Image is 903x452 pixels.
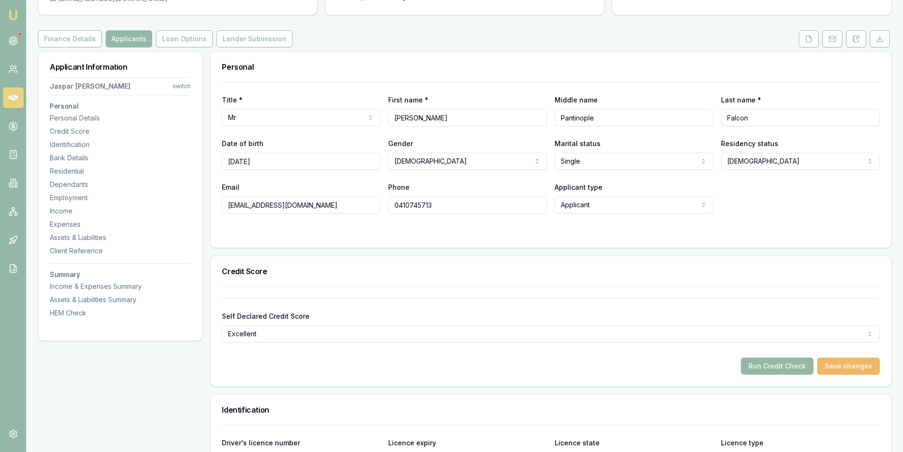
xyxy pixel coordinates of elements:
[222,183,239,191] label: Email
[50,193,191,203] div: Employment
[217,30,292,47] button: Lender Submission
[50,153,191,163] div: Bank Details
[50,295,191,304] div: Assets & Liabilities Summary
[222,312,310,320] label: Self Declared Credit Score
[222,63,880,71] h3: Personal
[50,63,191,71] h3: Applicant Information
[215,30,294,47] a: Lender Submission
[555,439,600,447] label: Licence state
[173,83,191,90] div: switch
[388,196,547,213] input: 0431 234 567
[50,113,191,123] div: Personal Details
[50,180,191,189] div: Dependants
[555,139,601,148] label: Marital status
[38,30,102,47] button: Finance Details
[50,166,191,176] div: Residential
[154,30,215,47] a: Loan Options
[817,358,880,375] button: Save changes
[50,127,191,136] div: Credit Score
[222,96,243,104] label: Title *
[388,183,410,191] label: Phone
[50,308,191,318] div: HEM Check
[388,439,436,447] label: Licence expiry
[721,96,761,104] label: Last name *
[50,206,191,216] div: Income
[8,9,19,21] img: emu-icon-u.png
[50,103,191,110] h3: Personal
[741,358,813,375] button: Run Credit Check
[50,271,191,278] h3: Summary
[721,139,778,148] label: Residency status
[104,30,154,47] a: Applicants
[50,82,130,91] div: Jaspar [PERSON_NAME]
[222,439,300,447] label: Driver's licence number
[38,30,104,47] a: Finance Details
[106,30,152,47] button: Applicants
[222,153,381,170] input: DD/MM/YYYY
[50,220,191,229] div: Expenses
[50,282,191,291] div: Income & Expenses Summary
[222,268,880,275] h3: Credit Score
[721,439,764,447] label: Licence type
[555,183,602,191] label: Applicant type
[50,233,191,242] div: Assets & Liabilities
[388,96,429,104] label: First name *
[555,96,598,104] label: Middle name
[222,139,264,148] label: Date of birth
[388,139,413,148] label: Gender
[156,30,213,47] button: Loan Options
[50,246,191,256] div: Client Reference
[222,406,880,414] h3: Identification
[50,140,191,149] div: Identification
